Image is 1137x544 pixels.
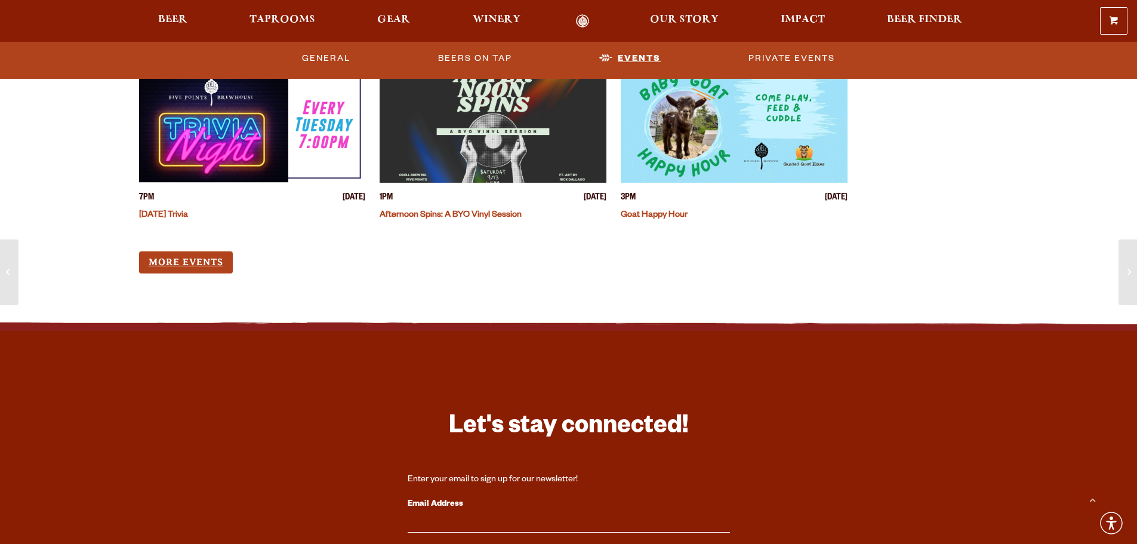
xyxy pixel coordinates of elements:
div: Enter your email to sign up for our newsletter! [408,474,730,486]
span: 3PM [621,192,636,205]
span: 1PM [380,192,393,205]
a: Winery [465,14,528,28]
a: Beer Finder [879,14,970,28]
span: Beer Finder [887,15,962,24]
a: Taprooms [242,14,323,28]
a: Goat Happy Hour [621,211,688,220]
span: Taprooms [249,15,315,24]
div: Accessibility Menu [1098,510,1124,536]
a: General [297,45,355,72]
a: More Events (opens in a new window) [139,251,233,273]
a: Scroll to top [1077,484,1107,514]
a: Odell Home [560,14,605,28]
span: [DATE] [825,192,848,205]
span: 7PM [139,192,154,205]
a: Events [594,45,665,72]
a: View event details [621,69,848,183]
a: Gear [369,14,418,28]
span: Impact [781,15,825,24]
h3: Let's stay connected! [408,411,730,446]
span: [DATE] [343,192,365,205]
span: Our Story [650,15,719,24]
span: [DATE] [584,192,606,205]
span: Gear [377,15,410,24]
a: Beers on Tap [433,45,517,72]
label: Email Address [408,497,730,512]
a: View event details [380,69,606,183]
a: Afternoon Spins: A BYO Vinyl Session [380,211,522,220]
a: [DATE] Trivia [139,211,188,220]
a: View event details [139,69,366,183]
a: Our Story [642,14,726,28]
a: Private Events [744,45,840,72]
a: Impact [773,14,833,28]
a: Beer [150,14,195,28]
span: Beer [158,15,187,24]
span: Winery [473,15,520,24]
